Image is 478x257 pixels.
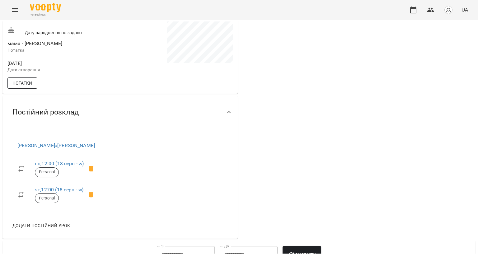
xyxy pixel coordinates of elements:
span: Видалити приватний урок Половинка Вікторія пн 12:00 клієнта Дамір Мунтян [84,161,99,176]
span: Видалити приватний урок Половинка Вікторія чт 12:00 клієнта Дамір Мунтян [84,187,99,202]
span: Додати постійний урок [12,222,70,229]
a: чт,12:00 (18 серп - ∞) [35,187,83,193]
button: Нотатки [7,77,37,89]
span: UA [462,7,468,13]
span: Нотатки [12,79,32,87]
img: avatar_s.png [444,6,453,14]
span: Personal [35,195,59,201]
span: мама - [PERSON_NAME] [7,40,62,46]
img: Voopty Logo [30,3,61,12]
p: Нотатка [7,47,119,54]
div: Постійний розклад [2,96,238,128]
span: Personal [35,169,59,175]
button: Menu [7,2,22,17]
span: Постійний розклад [12,107,79,117]
p: Дата створення [7,67,119,73]
a: [PERSON_NAME]»[PERSON_NAME] [17,143,95,148]
span: [DATE] [7,60,119,67]
span: For Business [30,13,61,17]
button: Додати постійний урок [10,220,73,231]
button: UA [459,4,471,16]
a: пн,12:00 (18 серп - ∞) [35,161,84,166]
div: Дату народження не задано [6,26,120,37]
